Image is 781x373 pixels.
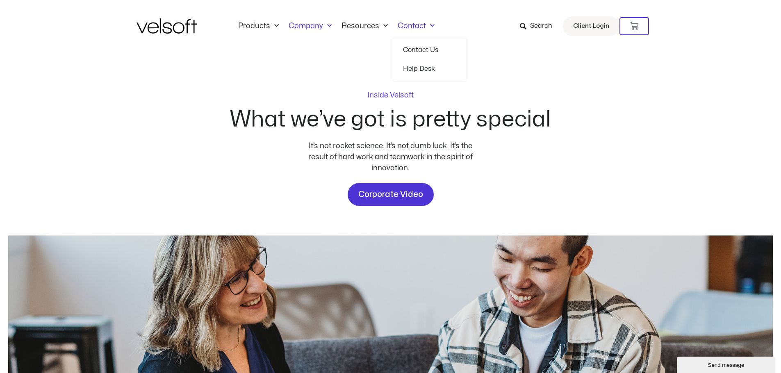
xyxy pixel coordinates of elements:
a: CompanyMenu Toggle [284,22,337,31]
a: Search [520,19,558,33]
div: Domain Overview [33,48,73,54]
div: It’s not rocket science. It’s not dumb luck. It’s the result of hard work and teamwork in the spi... [305,140,477,174]
p: Inside Velsoft [367,92,414,99]
h2: What we’ve got is pretty special [230,109,551,131]
div: Keywords by Traffic [92,48,135,54]
a: Contact Us [403,41,456,59]
div: Domain: [DOMAIN_NAME] [21,21,90,28]
img: logo_orange.svg [13,13,20,20]
img: website_grey.svg [13,21,20,28]
img: tab_domain_overview_orange.svg [24,47,30,54]
iframe: chat widget [677,355,777,373]
img: tab_keywords_by_traffic_grey.svg [83,47,89,54]
span: Corporate Video [358,188,423,201]
a: Client Login [563,16,619,36]
a: ResourcesMenu Toggle [337,22,393,31]
a: Help Desk [403,59,456,78]
a: Corporate Video [348,183,434,206]
span: Search [530,21,552,32]
nav: Menu [233,22,439,31]
img: Velsoft Training Materials [137,18,197,34]
div: v 4.0.25 [23,13,40,20]
ul: ContactMenu Toggle [393,37,467,82]
a: ProductsMenu Toggle [233,22,284,31]
span: Client Login [573,21,609,32]
a: ContactMenu Toggle [393,22,439,31]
